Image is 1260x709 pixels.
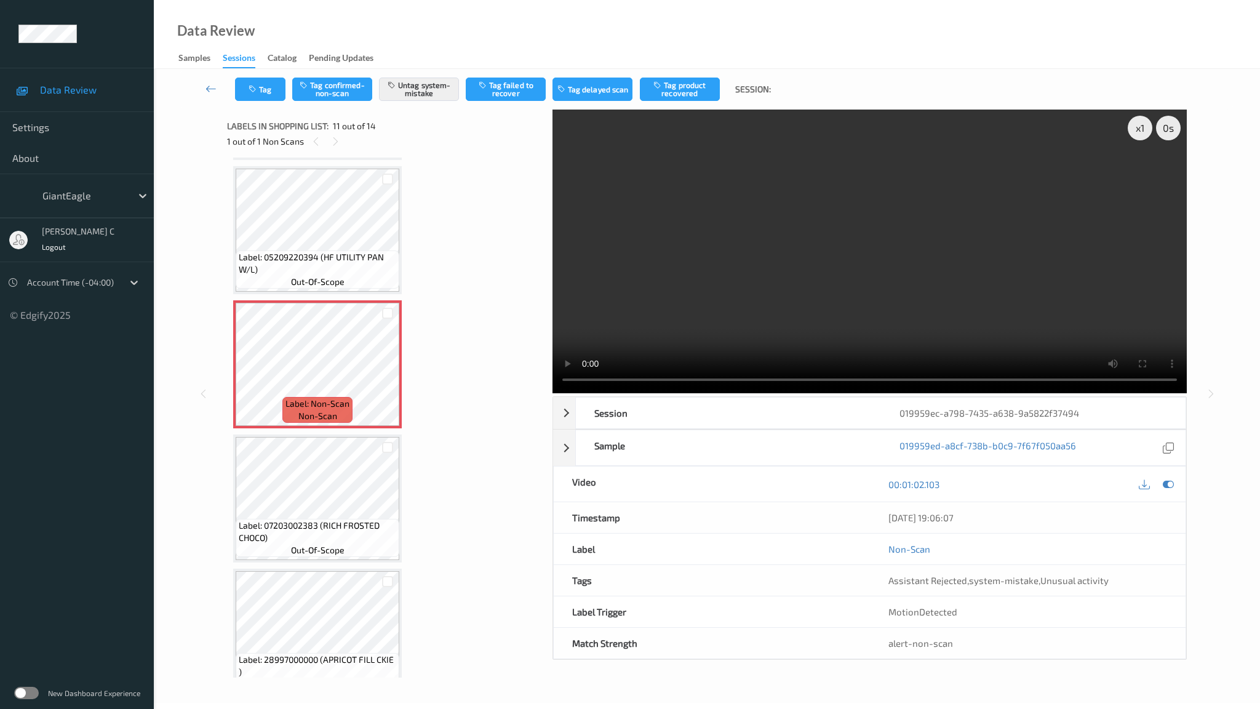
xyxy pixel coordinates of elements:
[178,52,210,67] div: Samples
[554,628,869,659] div: Match Strength
[1128,116,1152,140] div: x 1
[227,120,329,132] span: Labels in shopping list:
[888,478,939,491] a: 00:01:02.103
[285,398,349,410] span: Label: Non-Scan
[466,78,546,101] button: Tag failed to recover
[178,50,223,67] a: Samples
[239,519,396,544] span: Label: 07203002383 (RICH FROSTED CHOCO)
[554,467,869,502] div: Video
[899,439,1076,456] a: 019959ed-a8cf-738b-b0c9-7f67f050aa56
[552,78,632,101] button: Tag delayed scan
[554,502,869,533] div: Timestamp
[291,276,345,288] span: out-of-scope
[735,83,771,95] span: Session:
[640,78,720,101] button: Tag product recovered
[239,251,396,276] span: Label: 05209220394 (HF UTILITY PAN W/L)
[379,78,459,101] button: Untag system-mistake
[333,120,376,132] span: 11 out of 14
[292,78,372,101] button: Tag confirmed-non-scan
[969,575,1039,586] span: system-mistake
[268,52,297,67] div: Catalog
[223,52,255,68] div: Sessions
[888,575,967,586] span: Assistant Rejected
[553,397,1186,429] div: Session019959ec-a798-7435-a638-9a5822f37494
[235,78,285,101] button: Tag
[309,52,373,67] div: Pending Updates
[576,398,880,428] div: Session
[1040,575,1109,586] span: Unusual activity
[1156,116,1181,140] div: 0 s
[554,565,869,596] div: Tags
[888,637,1167,649] div: alert-non-scan
[881,398,1186,428] div: 019959ec-a798-7435-a638-9a5822f37494
[870,596,1186,627] div: MotionDetected
[227,134,544,149] div: 1 out of 1 Non Scans
[553,430,1186,466] div: Sample019959ed-a8cf-738b-b0c9-7f67f050aa56
[576,430,880,465] div: Sample
[239,654,396,678] span: Label: 28997000000 (APRICOT FILL CKIE )
[888,511,1167,524] div: [DATE] 19:06:07
[291,544,345,556] span: out-of-scope
[554,534,869,564] div: Label
[888,543,930,555] a: Non-Scan
[554,596,869,627] div: Label Trigger
[268,50,309,67] a: Catalog
[298,410,337,422] span: non-scan
[177,25,255,37] div: Data Review
[223,50,268,68] a: Sessions
[309,50,386,67] a: Pending Updates
[888,575,1109,586] span: , ,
